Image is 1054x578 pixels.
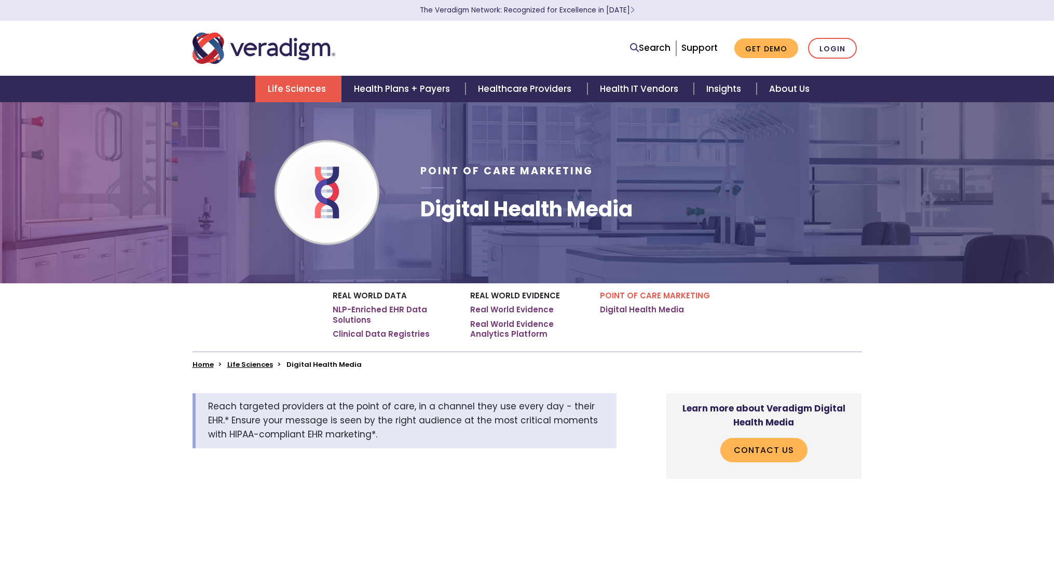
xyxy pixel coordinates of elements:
strong: Learn more about Veradigm Digital Health Media [682,402,845,429]
a: Health IT Vendors [587,76,694,102]
a: Life Sciences [227,360,273,369]
a: Insights [694,76,757,102]
span: Point of Care Marketing [420,164,593,178]
a: Login [808,38,857,59]
img: Veradigm logo [193,31,335,65]
a: Support [681,42,718,54]
a: The Veradigm Network: Recognized for Excellence in [DATE]Learn More [420,5,635,15]
a: Real World Evidence [470,305,554,315]
a: Search [630,41,670,55]
a: Digital Health Media [600,305,684,315]
span: Reach targeted providers at the point of care, in a channel they use every day - their EHR.* Ensu... [208,400,598,441]
h1: Digital Health Media [420,197,633,222]
a: Life Sciences [255,76,341,102]
a: Clinical Data Registries [333,329,430,339]
a: Healthcare Providers [466,76,587,102]
span: Learn More [630,5,635,15]
a: Health Plans + Payers [341,76,466,102]
a: Home [193,360,214,369]
a: NLP-Enriched EHR Data Solutions [333,305,455,325]
a: About Us [757,76,822,102]
a: Get Demo [734,38,798,59]
a: Contact Us [720,438,807,462]
a: Real World Evidence Analytics Platform [470,319,584,339]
